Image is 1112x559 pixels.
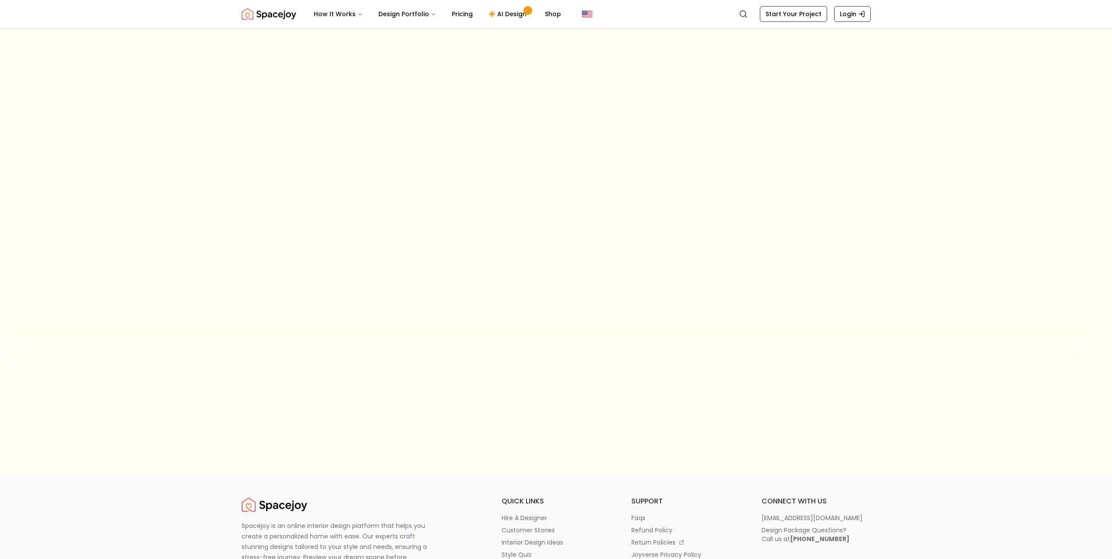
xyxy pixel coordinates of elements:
a: return policies [631,538,741,547]
a: faqs [631,514,741,522]
a: style quiz [502,550,611,559]
a: interior design ideas [502,538,611,547]
p: interior design ideas [502,538,563,547]
button: Design Portfolio [371,5,443,23]
b: [PHONE_NUMBER] [790,535,849,543]
a: joyverse privacy policy [631,550,741,559]
a: hire a designer [502,514,611,522]
a: Pricing [445,5,480,23]
a: Spacejoy [242,496,307,514]
a: Design Package Questions?Call us at[PHONE_NUMBER] [762,526,871,543]
button: How It Works [307,5,370,23]
p: customer stories [502,526,555,535]
div: Design Package Questions? Call us at [762,526,849,543]
nav: Main [307,5,568,23]
a: Spacejoy [242,5,296,23]
h6: quick links [502,496,611,507]
a: Shop [538,5,568,23]
p: faqs [631,514,645,522]
a: [EMAIL_ADDRESS][DOMAIN_NAME] [762,514,871,522]
p: refund policy [631,526,672,535]
img: United States [582,9,592,19]
p: style quiz [502,550,532,559]
p: hire a designer [502,514,547,522]
a: customer stories [502,526,611,535]
p: joyverse privacy policy [631,550,701,559]
img: Spacejoy Logo [242,5,296,23]
p: [EMAIL_ADDRESS][DOMAIN_NAME] [762,514,863,522]
img: Spacejoy Logo [242,496,307,514]
a: Start Your Project [760,6,827,22]
h6: support [631,496,741,507]
a: AI Design [482,5,536,23]
h6: connect with us [762,496,871,507]
a: Login [834,6,871,22]
p: return policies [631,538,676,547]
a: refund policy [631,526,741,535]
